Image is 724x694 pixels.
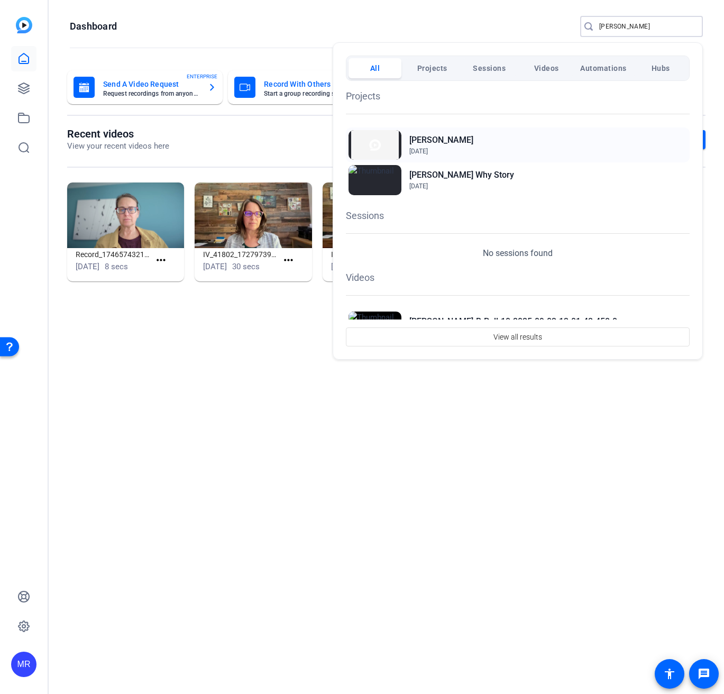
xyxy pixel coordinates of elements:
span: [DATE] [409,148,428,155]
span: [DATE] [409,182,428,190]
h1: Projects [346,89,690,103]
h2: [PERSON_NAME] [409,134,473,147]
h1: Sessions [346,208,690,223]
button: View all results [346,327,690,346]
span: Hubs [652,59,670,78]
span: View all results [493,327,542,347]
span: Automations [580,59,627,78]
h2: [PERSON_NAME]-B-Roll-10-2025-09-03-13-01-42-458-0 [409,315,617,328]
img: Thumbnail [349,312,401,341]
img: Thumbnail [349,130,401,160]
p: No sessions found [483,247,553,260]
span: Sessions [473,59,506,78]
span: All [370,59,380,78]
img: Thumbnail [349,165,401,195]
span: Projects [417,59,447,78]
span: Videos [534,59,559,78]
h2: [PERSON_NAME] Why Story [409,169,514,181]
h1: Videos [346,270,690,285]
